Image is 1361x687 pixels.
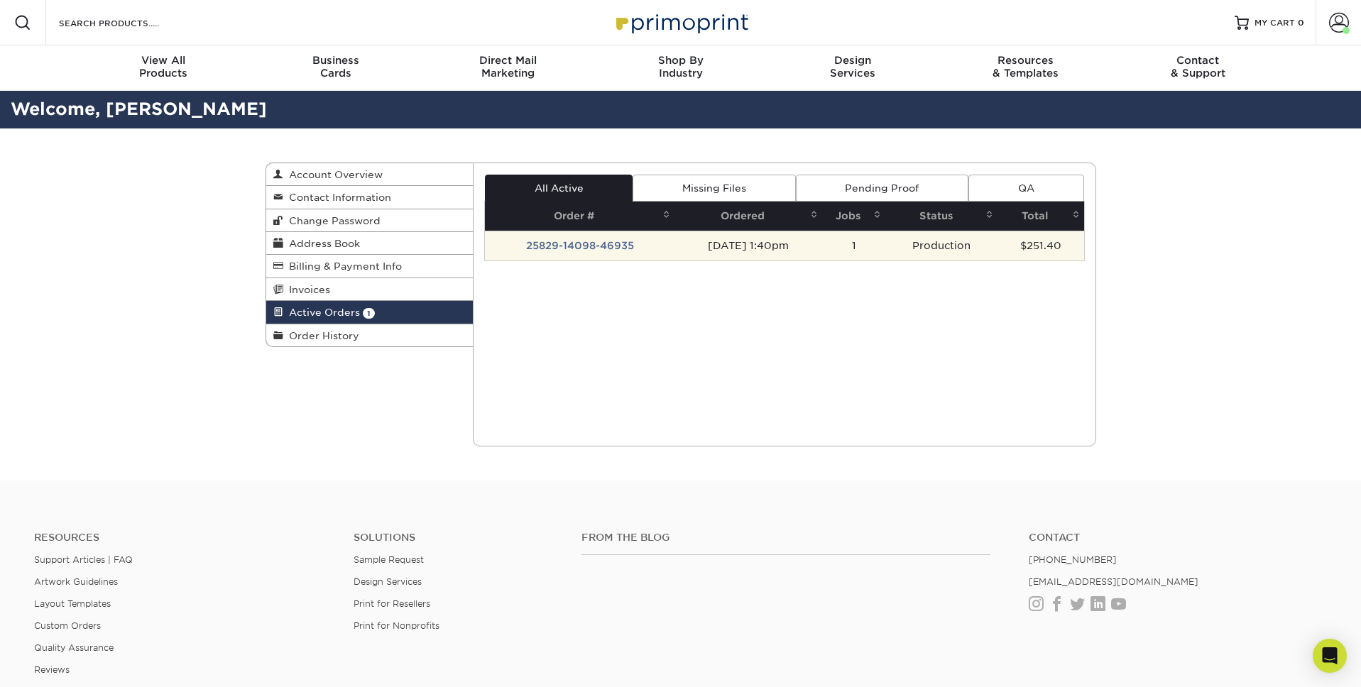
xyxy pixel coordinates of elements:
a: Pending Proof [796,175,968,202]
a: [PHONE_NUMBER] [1029,554,1117,565]
a: DesignServices [767,45,939,91]
a: Account Overview [266,163,474,186]
span: Business [249,54,422,67]
span: 0 [1298,18,1304,28]
th: Jobs [822,202,885,231]
span: Change Password [283,215,381,226]
span: Contact Information [283,192,391,203]
span: Design [767,54,939,67]
h4: Solutions [354,532,560,544]
a: Active Orders 1 [266,301,474,324]
span: Invoices [283,284,330,295]
a: Artwork Guidelines [34,576,118,587]
div: Industry [594,54,767,79]
a: Layout Templates [34,598,111,609]
span: Account Overview [283,169,383,180]
div: Marketing [422,54,594,79]
td: 1 [822,231,885,260]
a: QA [968,175,1083,202]
a: Contact Information [266,186,474,209]
a: Print for Resellers [354,598,430,609]
a: Shop ByIndustry [594,45,767,91]
a: Missing Files [633,175,795,202]
h4: From the Blog [581,532,990,544]
span: Direct Mail [422,54,594,67]
input: SEARCH PRODUCTS..... [58,14,196,31]
span: Address Book [283,238,360,249]
a: All Active [485,175,633,202]
div: & Support [1112,54,1284,79]
th: Ordered [674,202,822,231]
h4: Resources [34,532,332,544]
a: Custom Orders [34,620,101,631]
div: Open Intercom Messenger [1313,639,1347,673]
a: Change Password [266,209,474,232]
td: [DATE] 1:40pm [674,231,822,260]
div: Services [767,54,939,79]
a: [EMAIL_ADDRESS][DOMAIN_NAME] [1029,576,1198,587]
a: Address Book [266,232,474,255]
a: Billing & Payment Info [266,255,474,277]
a: Contact& Support [1112,45,1284,91]
span: 1 [363,308,375,319]
a: View AllProducts [77,45,250,91]
th: Status [885,202,997,231]
a: Contact [1029,532,1327,544]
div: Products [77,54,250,79]
a: Design Services [354,576,422,587]
img: Primoprint [610,7,752,38]
span: Contact [1112,54,1284,67]
th: Total [997,202,1083,231]
div: Cards [249,54,422,79]
span: View All [77,54,250,67]
a: BusinessCards [249,45,422,91]
td: $251.40 [997,231,1083,260]
a: Print for Nonprofits [354,620,439,631]
td: 25829-14098-46935 [485,231,674,260]
a: Invoices [266,278,474,301]
a: Direct MailMarketing [422,45,594,91]
span: Billing & Payment Info [283,260,402,272]
span: Order History [283,330,359,341]
a: Order History [266,324,474,346]
a: Sample Request [354,554,424,565]
a: Support Articles | FAQ [34,554,133,565]
td: Production [885,231,997,260]
span: Resources [939,54,1112,67]
div: & Templates [939,54,1112,79]
span: Shop By [594,54,767,67]
th: Order # [485,202,674,231]
span: Active Orders [283,307,360,318]
span: MY CART [1255,17,1295,29]
a: Resources& Templates [939,45,1112,91]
